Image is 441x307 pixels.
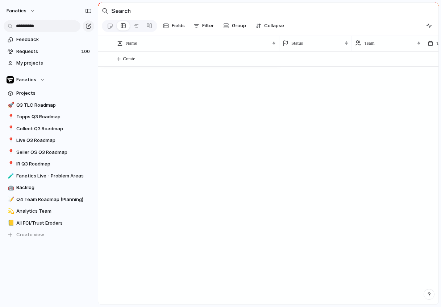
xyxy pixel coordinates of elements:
span: Filter [202,22,214,29]
button: 🧪 [7,172,14,180]
a: My projects [4,58,94,69]
button: Collapse [253,20,287,32]
div: 🚀 [8,101,13,109]
button: 📍 [7,125,14,132]
span: Name [126,40,137,47]
a: 🤖Backlog [4,182,94,193]
a: Projects [4,88,94,99]
button: 📍 [7,149,14,156]
a: 📍Live Q3 Roadmap [4,135,94,146]
span: Create [123,55,135,62]
a: 📝Q4 Team Roadmap (Planning) [4,194,94,205]
span: My projects [16,60,92,67]
button: 💫 [7,208,14,215]
span: Projects [16,90,92,97]
button: fanatics [3,5,39,17]
button: Create view [4,229,94,240]
a: 💫Analytics Team [4,206,94,217]
button: 📝 [7,196,14,203]
a: 🧪Fanatics Live - Problem Areas [4,171,94,181]
span: IR Q3 Roadmap [16,160,92,168]
button: 📍 [7,137,14,144]
div: 📍 [8,113,13,121]
span: Group [232,22,246,29]
button: Group [220,20,250,32]
a: 📍Topps Q3 Roadmap [4,111,94,122]
button: 🤖 [7,184,14,191]
a: 📒All FCI/Trust Eroders [4,218,94,229]
a: 📍Seller OS Q3 Roadmap [4,147,94,158]
span: Collect Q3 Roadmap [16,125,92,132]
button: Filter [191,20,217,32]
span: Feedback [16,36,92,43]
span: Fanatics [16,76,36,83]
span: All FCI/Trust Eroders [16,220,92,227]
span: Analytics Team [16,208,92,215]
div: 📍 [8,160,13,168]
span: Q4 Team Roadmap (Planning) [16,196,92,203]
button: 📍 [7,160,14,168]
div: 📍 [8,148,13,156]
span: Collapse [264,22,284,29]
span: Create view [16,231,44,238]
button: Fields [160,20,188,32]
h2: Search [111,7,131,15]
span: Live Q3 Roadmap [16,137,92,144]
span: Seller OS Q3 Roadmap [16,149,92,156]
div: 📝 [8,195,13,204]
button: 🚀 [7,102,14,109]
span: fanatics [7,7,26,15]
div: 📍 [8,124,13,133]
span: Fanatics Live - Problem Areas [16,172,92,180]
span: Requests [16,48,79,55]
button: Fanatics [4,74,94,85]
span: 100 [81,48,91,55]
button: 📒 [7,220,14,227]
div: 📍 [8,136,13,145]
a: 📍IR Q3 Roadmap [4,159,94,169]
span: Fields [172,22,185,29]
span: Backlog [16,184,92,191]
span: Team [364,40,375,47]
a: Feedback [4,34,94,45]
div: 🤖 [8,184,13,192]
span: Q3 TLC Roadmap [16,102,92,109]
a: 🚀Q3 TLC Roadmap [4,100,94,111]
span: Topps Q3 Roadmap [16,113,92,120]
div: 🧪 [8,172,13,180]
span: Status [291,40,303,47]
a: Requests100 [4,46,94,57]
a: 📍Collect Q3 Roadmap [4,123,94,134]
div: 💫 [8,207,13,216]
button: 📍 [7,113,14,120]
div: 📒 [8,219,13,227]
